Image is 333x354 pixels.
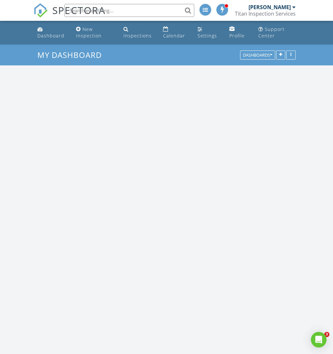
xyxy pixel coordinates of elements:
[227,23,250,42] a: Profile
[35,23,69,42] a: Dashboard
[258,26,285,39] div: Support Center
[311,332,327,347] div: Open Intercom Messenger
[76,26,102,39] div: New Inspection
[163,33,185,39] div: Calendar
[249,4,291,10] div: [PERSON_NAME]
[33,3,48,18] img: The Best Home Inspection Software - Spectora
[73,23,115,42] a: New Inspection
[235,10,296,17] div: Titan Inspection Services
[123,33,152,39] div: Inspections
[37,49,107,60] a: My Dashboard
[243,53,272,58] div: Dashboards
[121,23,155,42] a: Inspections
[37,33,64,39] div: Dashboard
[160,23,190,42] a: Calendar
[33,9,106,22] a: SPECTORA
[256,23,298,42] a: Support Center
[229,33,245,39] div: Profile
[198,33,217,39] div: Settings
[324,332,329,337] span: 3
[240,51,275,60] button: Dashboards
[64,4,194,17] input: Search everything...
[52,3,106,17] span: SPECTORA
[195,23,222,42] a: Settings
